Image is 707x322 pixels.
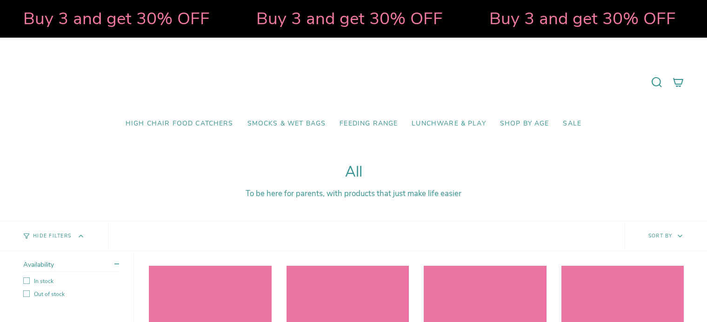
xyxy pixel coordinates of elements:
[648,232,673,239] span: Sort by
[500,120,549,128] span: Shop by Age
[23,164,684,181] h1: All
[556,113,588,135] a: SALE
[23,290,119,298] label: Out of stock
[247,120,326,128] span: Smocks & Wet Bags
[333,113,405,135] a: Feeding Range
[23,7,209,30] strong: Buy 3 and get 30% OFF
[23,277,119,285] label: In stock
[563,120,581,128] span: SALE
[126,120,233,128] span: High Chair Food Catchers
[340,120,398,128] span: Feeding Range
[246,188,461,199] span: To be here for parents, with products that just make life easier
[119,113,240,135] a: High Chair Food Catchers
[23,260,54,269] span: Availability
[273,52,434,113] a: Mumma’s Little Helpers
[23,260,119,272] summary: Availability
[489,7,675,30] strong: Buy 3 and get 30% OFF
[240,113,333,135] a: Smocks & Wet Bags
[256,7,442,30] strong: Buy 3 and get 30% OFF
[405,113,493,135] a: Lunchware & Play
[412,120,486,128] span: Lunchware & Play
[493,113,556,135] a: Shop by Age
[33,234,71,239] span: Hide Filters
[625,222,707,250] button: Sort by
